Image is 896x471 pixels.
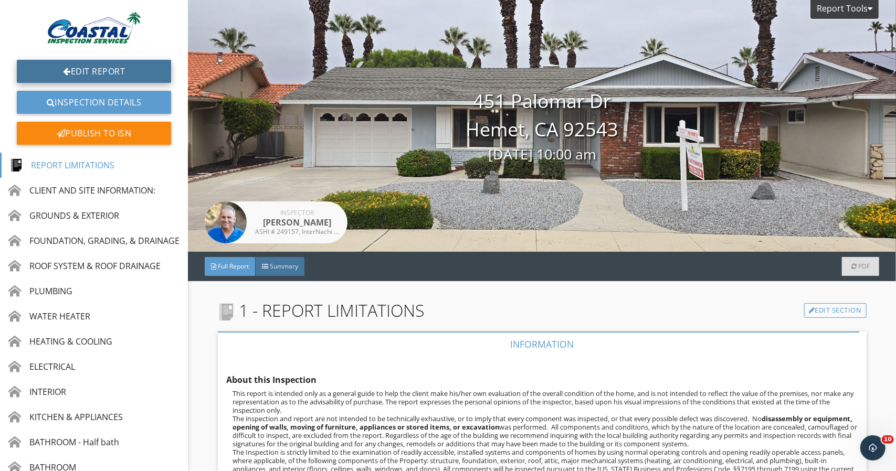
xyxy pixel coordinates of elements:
[255,216,339,229] div: [PERSON_NAME]
[27,27,115,36] div: Domain: [DOMAIN_NAME]
[218,331,867,357] a: Information
[8,234,180,247] div: FOUNDATION, GRADING, & DRAINAGE
[8,436,119,448] div: BATHROOM - Half bath
[804,303,867,318] a: Edit Section
[255,210,339,216] div: Inspector
[233,414,857,448] span: The inspection and report are not intended to be technically exhaustive, or to imply that every c...
[882,435,894,444] span: 10
[270,262,298,271] span: Summary
[233,389,853,415] span: This report is intended only as a general guide to help the client make his/her own evaluation of...
[188,87,896,165] div: 451 Palomar Dr Hemet, CA 92543
[17,27,25,36] img: website_grey.svg
[10,159,114,172] div: REPORT LIMITATIONS
[858,262,870,271] span: PDF
[8,335,112,348] div: HEATING & COOLING
[8,285,72,297] div: PLUMBING
[205,201,347,243] a: Inspector [PERSON_NAME] ASHI # 249157, InterNachi # 19121902
[8,184,155,197] div: CLIENT AND SITE INFORMATION:
[255,229,339,235] div: ASHI # 249157, InterNachi # 19121902
[17,17,25,25] img: logo_orange.svg
[226,374,317,386] strong: About this Inspection
[116,62,177,69] div: Keywords by Traffic
[8,360,75,373] div: ELECTRICAL
[218,262,249,271] span: Full Report
[860,435,886,461] iframe: Intercom live chat
[8,386,66,398] div: INTERIOR
[8,260,161,272] div: ROOF SYSTEM & ROOF DRAINAGE
[8,310,90,323] div: WATER HEATER
[17,60,171,83] a: Edit Report
[44,8,144,47] img: CoastalInsD04bR02bP01ZL.jpg
[218,298,424,323] span: 1 - REPORT LIMITATIONS
[17,122,171,145] div: Publish to ISN
[17,91,171,114] a: Inspection Details
[104,61,113,69] img: tab_keywords_by_traffic_grey.svg
[233,414,852,432] strong: disassembly or equipment, opening of walls, moving of furniture, appliances or stored items, or e...
[40,62,94,69] div: Domain Overview
[28,61,37,69] img: tab_domain_overview_orange.svg
[205,201,247,243] img: hs_spectora.jpg
[8,411,123,423] div: KITCHEN & APPLIANCES
[188,144,896,165] div: [DATE] 10:00 am
[29,17,51,25] div: v 4.0.25
[8,209,119,222] div: GROUNDS & EXTERIOR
